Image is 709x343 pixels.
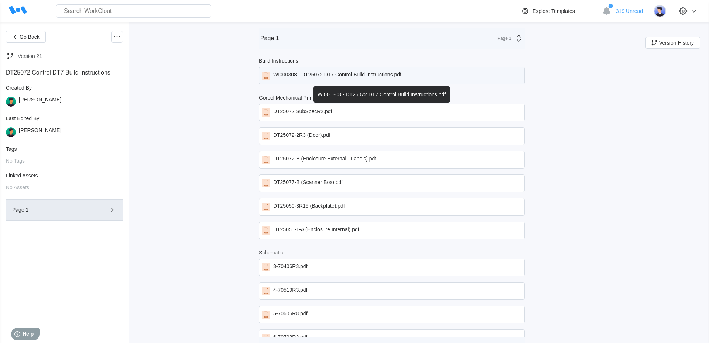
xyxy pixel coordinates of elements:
[259,95,316,101] div: Gorbel Mechanical Prints
[6,97,16,107] img: user.png
[273,132,330,140] div: DT25072-2R3 (Door).pdf
[654,5,666,17] img: user-5.png
[20,34,40,39] span: Go Back
[6,127,16,137] img: user.png
[6,69,123,76] div: DT25072 Control DT7 Build Instructions
[6,158,123,164] div: No Tags
[532,8,575,14] div: Explore Templates
[616,8,643,14] span: 319 Unread
[273,226,359,235] div: DT25050-1-A (Enclosure Internal).pdf
[259,58,298,64] div: Build Instructions
[6,146,123,152] div: Tags
[313,86,450,103] div: WI000308 - DT25072 DT7 Control Build Instructions.pdf
[645,37,700,49] button: Version History
[521,7,599,15] a: Explore Templates
[19,127,61,137] div: [PERSON_NAME]
[260,35,279,42] div: Page 1
[6,31,46,43] button: Go Back
[273,263,308,271] div: 3-70406R3.pdf
[6,199,123,221] button: Page 1
[56,4,211,18] input: Search WorkClout
[19,97,61,107] div: [PERSON_NAME]
[6,173,123,179] div: Linked Assets
[6,184,123,190] div: No Assets
[6,85,123,91] div: Created By
[273,72,401,80] div: WI000308 - DT25072 DT7 Control Build Instructions.pdf
[273,108,332,117] div: DT25072 SubSpecR2.pdf
[18,53,42,59] div: Version 21
[273,203,345,211] div: DT25050-3R15 (Backplate).pdf
[273,179,343,187] div: DT25077-B (Scanner Box).pdf
[273,334,308,342] div: 6-70703R2.pdf
[659,40,694,45] span: Version History
[273,311,308,319] div: 5-70605R8.pdf
[6,115,123,121] div: Last Edited By
[493,36,511,41] div: Page 1
[259,250,283,256] div: Schematic
[273,156,376,164] div: DT25072-B (Enclosure External - Labels).pdf
[273,287,308,295] div: 4-70519R3.pdf
[12,207,96,212] div: Page 1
